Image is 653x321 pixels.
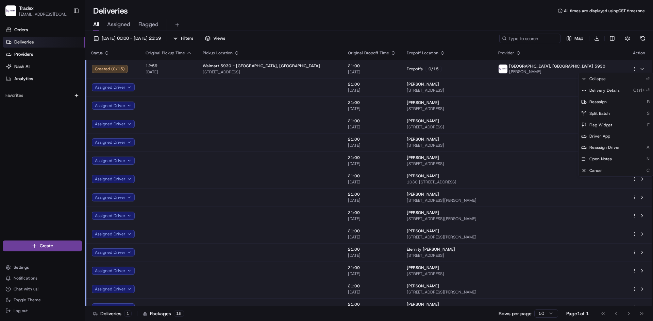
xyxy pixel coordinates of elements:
[647,122,650,128] span: F
[68,115,82,120] span: Pylon
[646,76,650,82] span: ⏎
[589,133,610,139] span: Driver App
[14,99,52,105] span: Knowledge Base
[647,156,650,162] span: N
[48,115,82,120] a: Powered byPylon
[589,168,603,173] span: Cancel
[647,110,650,117] span: S
[589,122,612,128] span: Flag Widget
[589,99,607,105] span: Reassign
[589,76,606,82] span: Collapse
[7,65,19,77] img: 1736555255976-a54dd68f-1ca7-489b-9aae-adbdc363a1c4
[4,96,55,108] a: 📗Knowledge Base
[18,44,112,51] input: Clear
[23,65,112,72] div: Start new chat
[647,144,650,150] span: A
[7,99,12,105] div: 📗
[589,88,620,93] span: Delivery Details
[64,99,109,105] span: API Documentation
[589,156,612,162] span: Open Notes
[55,96,112,108] a: 💻API Documentation
[589,111,610,116] span: Split Batch
[589,145,620,150] span: Reassign Driver
[647,99,650,105] span: R
[57,99,63,105] div: 💻
[116,67,124,75] button: Start new chat
[633,87,650,93] span: Ctrl+⏎
[23,72,86,77] div: We're available if you need us!
[7,7,20,20] img: Nash
[7,27,124,38] p: Welcome 👋
[647,167,650,174] span: C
